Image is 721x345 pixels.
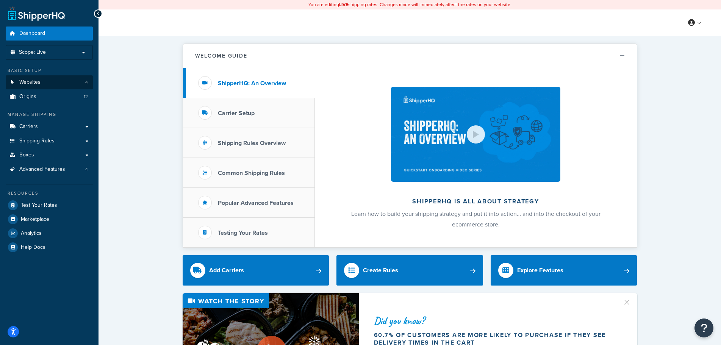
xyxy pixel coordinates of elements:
[218,140,286,147] h3: Shipping Rules Overview
[6,226,93,240] a: Analytics
[218,80,286,87] h3: ShipperHQ: An Overview
[336,255,483,286] a: Create Rules
[6,148,93,162] a: Boxes
[19,49,46,56] span: Scope: Live
[6,27,93,41] a: Dashboard
[183,255,329,286] a: Add Carriers
[6,162,93,176] li: Advanced Features
[85,166,88,173] span: 4
[218,229,268,236] h3: Testing Your Rates
[6,134,93,148] a: Shipping Rules
[19,123,38,130] span: Carriers
[363,265,398,276] div: Create Rules
[6,90,93,104] a: Origins12
[21,216,49,223] span: Marketplace
[391,87,560,182] img: ShipperHQ is all about strategy
[694,318,713,337] button: Open Resource Center
[195,53,247,59] h2: Welcome Guide
[491,255,637,286] a: Explore Features
[351,209,601,229] span: Learn how to build your shipping strategy and put it into action… and into the checkout of your e...
[218,200,294,206] h3: Popular Advanced Features
[6,75,93,89] li: Websites
[21,244,45,251] span: Help Docs
[21,230,42,237] span: Analytics
[517,265,563,276] div: Explore Features
[19,138,55,144] span: Shipping Rules
[85,79,88,86] span: 4
[21,202,57,209] span: Test Your Rates
[19,79,41,86] span: Websites
[6,212,93,226] a: Marketplace
[209,265,244,276] div: Add Carriers
[218,110,255,117] h3: Carrier Setup
[6,75,93,89] a: Websites4
[6,240,93,254] a: Help Docs
[19,166,65,173] span: Advanced Features
[218,170,285,176] h3: Common Shipping Rules
[335,198,617,205] h2: ShipperHQ is all about strategy
[6,162,93,176] a: Advanced Features4
[6,120,93,134] a: Carriers
[19,152,34,158] span: Boxes
[6,90,93,104] li: Origins
[6,190,93,197] div: Resources
[6,111,93,118] div: Manage Shipping
[374,315,613,326] div: Did you know?
[6,198,93,212] a: Test Your Rates
[84,94,88,100] span: 12
[19,30,45,37] span: Dashboard
[6,67,93,74] div: Basic Setup
[339,1,348,8] b: LIVE
[19,94,36,100] span: Origins
[183,44,637,68] button: Welcome Guide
